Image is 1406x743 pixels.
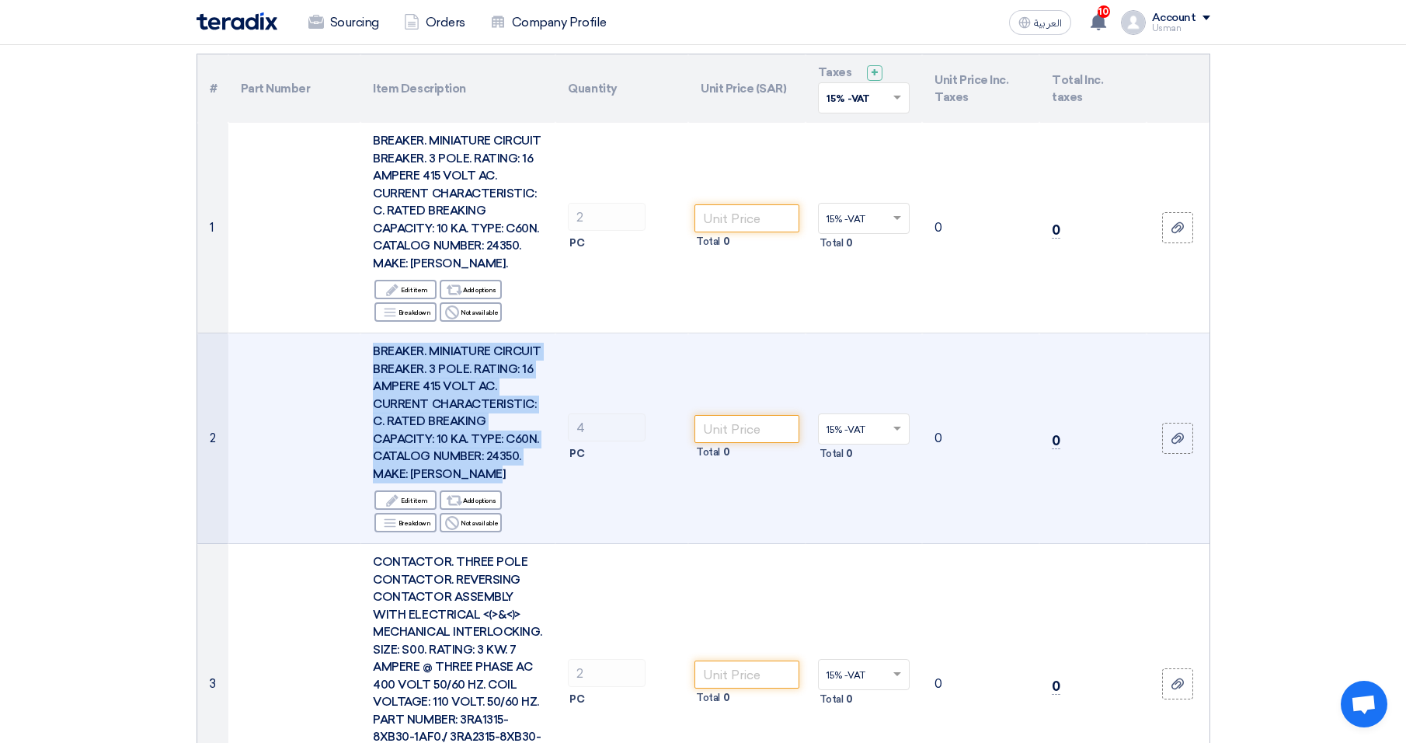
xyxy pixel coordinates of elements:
[360,54,555,123] th: Item Description
[373,134,541,270] span: BREAKER. MINIATURE CIRCUIT BREAKER. 3 POLE. RATING: 16 AMPERE 415 VOLT AC. CURRENT CHARACTERISTIC...
[478,5,619,40] a: Company Profile
[373,344,541,481] span: BREAKER. MINIATURE CIRCUIT BREAKER. 3 POLE. RATING: 16 AMPERE 415 VOLT AC. CURRENT CHARACTERISTIC...
[228,54,361,123] th: Part Number
[806,54,923,123] th: Taxes
[1052,222,1060,239] span: 0
[1098,5,1110,18] span: 10
[696,690,720,706] span: Total
[568,413,646,441] input: RFQ_STEP1.ITEMS.2.AMOUNT_TITLE
[820,235,844,251] span: Total
[440,490,502,510] div: Add options
[1052,433,1060,449] span: 0
[846,235,853,251] span: 0
[688,54,806,123] th: Unit Price (SAR)
[696,445,720,460] span: Total
[555,54,688,123] th: Quantity
[871,65,879,80] span: +
[374,302,437,322] div: Breakdown
[1052,678,1060,695] span: 0
[1121,10,1146,35] img: profile_test.png
[846,692,853,707] span: 0
[1034,18,1062,29] span: العربية
[1039,54,1147,123] th: Total Inc. taxes
[569,235,584,251] span: PC
[440,280,502,299] div: Add options
[694,415,799,443] input: Unit Price
[694,661,799,689] input: Unit Price
[1341,681,1387,727] div: Open chat
[922,123,1039,333] td: 0
[922,333,1039,544] td: 0
[723,445,730,460] span: 0
[1009,10,1071,35] button: العربية
[440,302,502,322] div: Not available
[568,203,646,231] input: RFQ_STEP1.ITEMS.2.AMOUNT_TITLE
[568,659,646,687] input: RFQ_STEP1.ITEMS.2.AMOUNT_TITLE
[820,446,844,462] span: Total
[392,5,478,40] a: Orders
[818,203,910,234] ng-select: VAT
[694,204,799,232] input: Unit Price
[1152,24,1210,33] div: Usman
[922,54,1039,123] th: Unit Price Inc. Taxes
[440,513,502,532] div: Not available
[696,234,720,249] span: Total
[723,234,730,249] span: 0
[723,690,730,706] span: 0
[820,692,844,707] span: Total
[818,413,910,445] ng-select: VAT
[296,5,392,40] a: Sourcing
[374,490,437,510] div: Edit item
[569,446,584,462] span: PC
[197,333,228,544] td: 2
[197,123,228,333] td: 1
[1152,12,1196,25] div: Account
[197,54,228,123] th: #
[569,692,584,707] span: PC
[374,513,437,532] div: Breakdown
[846,446,853,462] span: 0
[374,280,437,299] div: Edit item
[818,659,910,690] ng-select: VAT
[197,12,277,30] img: Teradix logo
